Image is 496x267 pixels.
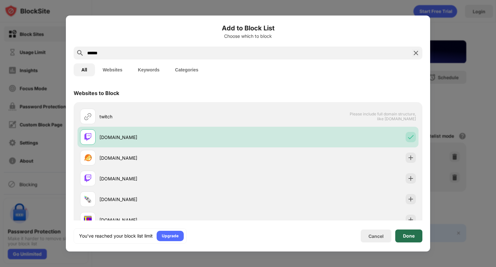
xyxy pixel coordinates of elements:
button: All [74,63,95,76]
div: [DOMAIN_NAME] [99,134,248,141]
img: url.svg [84,112,92,120]
div: [DOMAIN_NAME] [99,175,248,182]
img: favicons [84,154,92,162]
div: Websites to Block [74,90,119,96]
button: Websites [95,63,130,76]
img: search.svg [76,49,84,57]
img: favicons [84,216,92,224]
div: Cancel [368,233,384,239]
img: favicons [84,195,92,203]
div: Done [403,233,415,239]
div: [DOMAIN_NAME] [99,196,248,203]
button: Categories [167,63,206,76]
div: You’ve reached your block list limit [79,233,153,239]
span: Please include full domain structure, like [DOMAIN_NAME] [349,112,416,121]
div: Choose which to block [74,34,422,39]
div: twitch [99,113,248,120]
div: [DOMAIN_NAME] [99,217,248,223]
button: Keywords [130,63,167,76]
div: [DOMAIN_NAME] [99,155,248,161]
img: favicons [84,175,92,182]
img: search-close [412,49,420,57]
h6: Add to Block List [74,23,422,33]
div: Upgrade [162,233,179,239]
img: favicons [84,133,92,141]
